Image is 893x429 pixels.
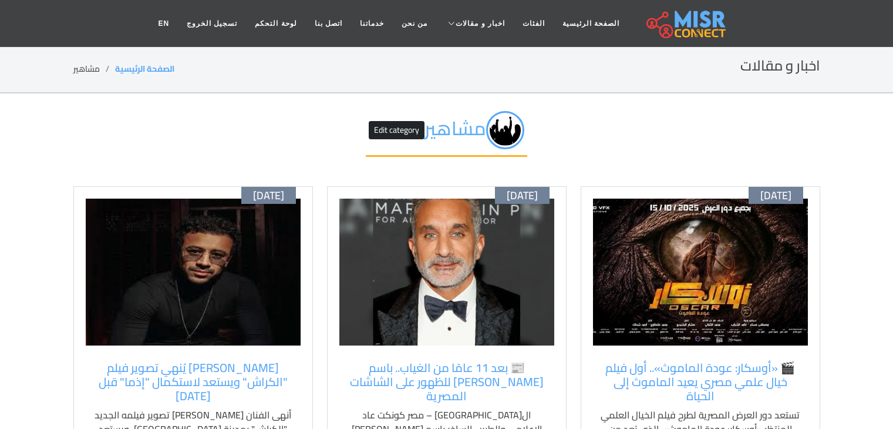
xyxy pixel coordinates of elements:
img: باسم يوسف [339,199,554,346]
a: 📰 بعد 11 عامًا من الغياب.. باسم [PERSON_NAME] للظهور على الشاشات المصرية [345,361,548,403]
img: أحمد داود أثناء تصوير فيلم الكراش في الغردقة [86,199,301,346]
a: الفئات [514,12,554,35]
a: من نحن [393,12,436,35]
h2: مشاهير [366,111,527,157]
a: 🎬 «أوسكار: عودة الماموث».. أول فيلم خيال علمي مصري يعيد الماموث إلى الحياة [599,361,802,403]
h2: اخبار و مقالات [740,58,820,75]
a: خدماتنا [351,12,393,35]
a: اخبار و مقالات [436,12,514,35]
img: ed3xwPSaX5pJLGRUby2P.png [486,111,524,149]
a: تسجيل الخروج [178,12,246,35]
li: مشاهير [73,63,115,75]
a: لوحة التحكم [246,12,305,35]
button: Edit category [369,121,424,139]
span: [DATE] [760,189,791,202]
img: فلم اوسكار عودة الماموث [593,199,808,346]
a: [PERSON_NAME] يُنهي تصوير فيلم "الكراش" ويستعد لاستكمال "إذما" قبل [DATE] [92,361,295,403]
span: [DATE] [507,189,538,202]
a: الصفحة الرئيسية [115,61,174,76]
a: الصفحة الرئيسية [554,12,628,35]
a: EN [149,12,178,35]
img: main.misr_connect [646,9,725,38]
a: اتصل بنا [306,12,351,35]
span: اخبار و مقالات [456,18,505,29]
span: [DATE] [253,189,284,202]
